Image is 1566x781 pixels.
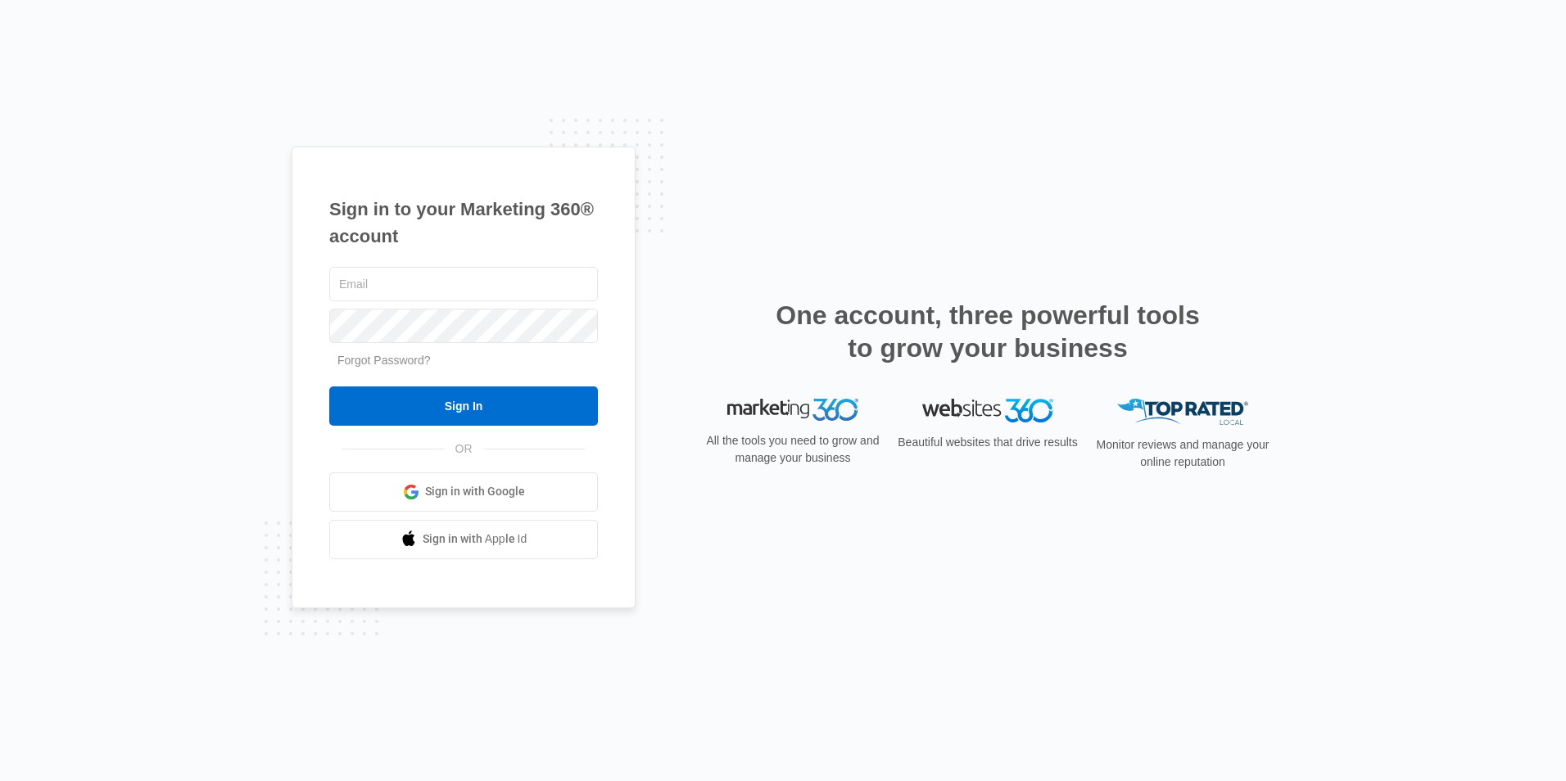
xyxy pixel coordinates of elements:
[701,432,885,467] p: All the tools you need to grow and manage your business
[329,472,598,512] a: Sign in with Google
[329,196,598,250] h1: Sign in to your Marketing 360® account
[423,530,527,548] span: Sign in with Apple Id
[896,434,1079,451] p: Beautiful websites that drive results
[1091,436,1274,471] p: Monitor reviews and manage your online reputation
[329,267,598,301] input: Email
[727,399,858,422] img: Marketing 360
[329,520,598,559] a: Sign in with Apple Id
[337,354,431,367] a: Forgot Password?
[329,386,598,426] input: Sign In
[425,483,525,500] span: Sign in with Google
[444,440,484,458] span: OR
[1117,399,1248,426] img: Top Rated Local
[922,399,1053,422] img: Websites 360
[771,299,1205,364] h2: One account, three powerful tools to grow your business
